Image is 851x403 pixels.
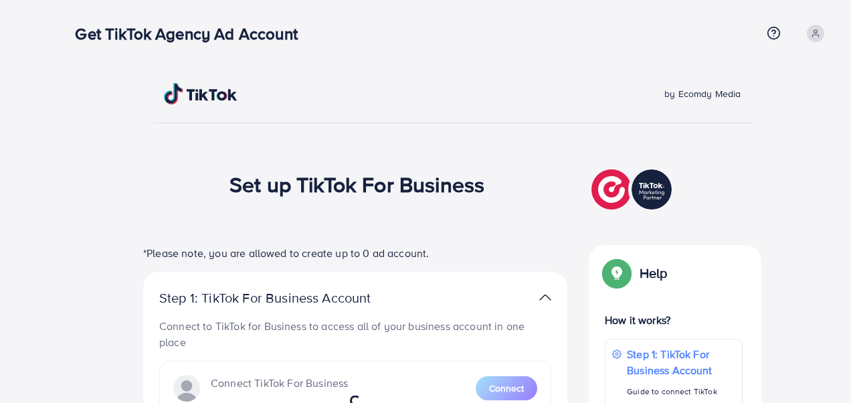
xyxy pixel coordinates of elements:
[605,261,629,285] img: Popup guide
[640,265,668,281] p: Help
[75,24,308,44] h3: Get TikTok Agency Ad Account
[627,346,735,378] p: Step 1: TikTok For Business Account
[143,245,567,261] p: *Please note, you are allowed to create up to 0 ad account.
[591,166,675,213] img: TikTok partner
[159,290,413,306] p: Step 1: TikTok For Business Account
[229,171,484,197] h1: Set up TikTok For Business
[164,83,238,104] img: TikTok
[539,288,551,307] img: TikTok partner
[664,87,741,100] span: by Ecomdy Media
[605,312,743,328] p: How it works?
